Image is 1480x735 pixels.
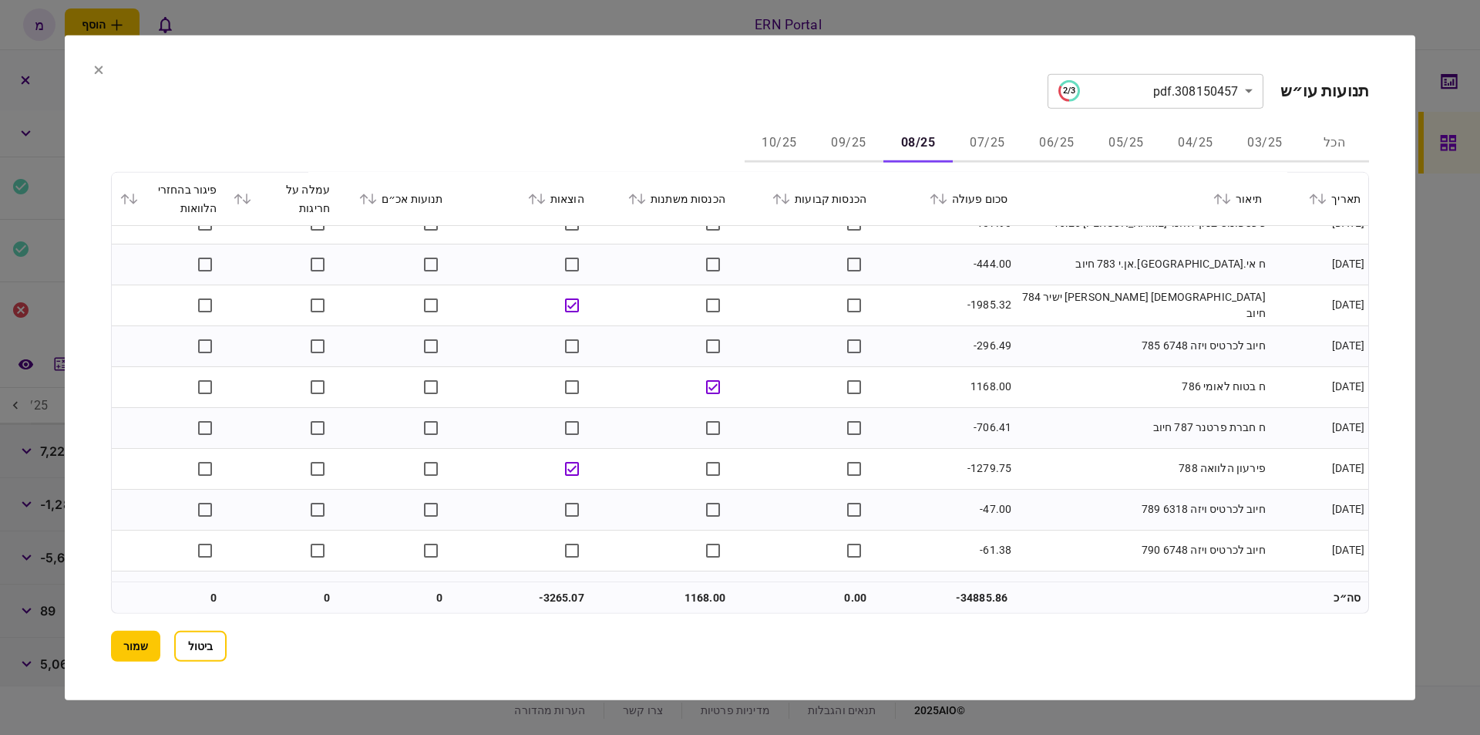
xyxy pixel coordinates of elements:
[1270,325,1368,366] td: [DATE]
[1015,285,1270,325] td: [DEMOGRAPHIC_DATA] [PERSON_NAME] ישיר 784 חיוב
[741,189,866,207] div: הכנסות קבועות
[1015,325,1270,366] td: חיוב לכרטיס ויזה 6748 785
[233,180,331,217] div: עמלה על חריגות
[451,582,592,613] td: -3265.07
[1270,571,1368,612] td: [DATE]
[345,189,443,207] div: תנועות אכ״ם
[882,189,1007,207] div: סכום פעולה
[1015,489,1270,530] td: חיוב לכרטיס ויזה 6318 789
[1015,448,1270,489] td: פירעון הלוואה 788
[459,189,584,207] div: הוצאות
[1015,366,1270,407] td: ח בטוח לאומי 786
[1161,125,1230,162] button: 04/25
[1015,530,1270,571] td: חיוב לכרטיס ויזה 6748 790
[1270,285,1368,325] td: [DATE]
[874,448,1015,489] td: -1279.75
[874,366,1015,407] td: 1168.00
[1270,244,1368,285] td: [DATE]
[1015,571,1270,612] td: חיוב לכרטיס ויזה 6748 791
[1091,125,1161,162] button: 05/25
[592,582,733,613] td: 1168.00
[1230,125,1300,162] button: 03/25
[1062,86,1075,96] text: 2/3
[1277,189,1361,207] div: תאריך
[874,244,1015,285] td: -444.00
[1270,448,1368,489] td: [DATE]
[874,530,1015,571] td: -61.38
[874,285,1015,325] td: -1985.32
[883,125,953,162] button: 08/25
[119,180,217,217] div: פיגור בהחזרי הלוואות
[874,571,1015,612] td: -74.51
[1280,81,1369,100] h2: תנועות עו״ש
[1015,244,1270,285] td: ח אי.[GEOGRAPHIC_DATA].אן.י 783 חיוב
[874,325,1015,366] td: -296.49
[874,407,1015,448] td: -706.41
[112,582,225,613] td: 0
[225,582,338,613] td: 0
[874,489,1015,530] td: -47.00
[1270,407,1368,448] td: [DATE]
[814,125,883,162] button: 09/25
[1270,582,1368,613] td: סה״כ
[1300,125,1369,162] button: הכל
[1270,366,1368,407] td: [DATE]
[1022,125,1091,162] button: 06/25
[600,189,725,207] div: הכנסות משתנות
[1023,189,1262,207] div: תיאור
[745,125,814,162] button: 10/25
[1015,407,1270,448] td: ח חברת פרטנר 787 חיוב
[338,582,451,613] td: 0
[111,631,160,662] button: שמור
[874,582,1015,613] td: -34885.86
[953,125,1022,162] button: 07/25
[174,631,227,662] button: ביטול
[1270,530,1368,571] td: [DATE]
[1270,489,1368,530] td: [DATE]
[1058,80,1239,102] div: 308150457.pdf
[733,582,874,613] td: 0.00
